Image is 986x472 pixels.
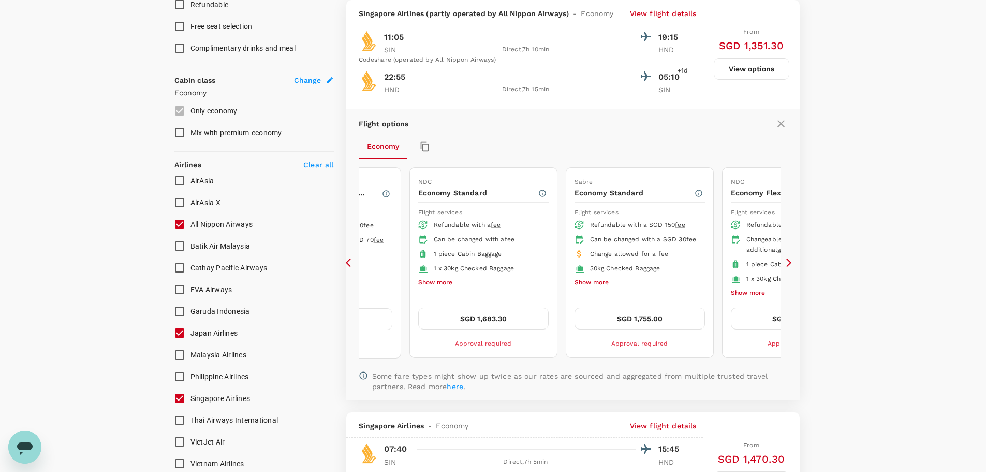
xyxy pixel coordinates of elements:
p: Some fare types might show up twice as our rates are sourced and aggregated from multiple trusted... [372,371,787,392]
p: SIN [384,45,410,55]
span: Garuda Indonesia [190,307,250,316]
p: View flight details [630,421,697,431]
strong: Airlines [174,161,201,169]
button: Show more [731,287,765,300]
span: Flight services [731,209,775,216]
span: From [743,441,759,449]
p: 19:15 [658,31,684,44]
p: Economy Standard [575,188,694,198]
strong: Cabin class [174,76,216,84]
span: VietJet Air [190,438,225,446]
div: Direct , 7h 15min [416,84,636,95]
span: 1 x 30kg Checked Baggage [746,275,827,282]
span: Mix with premium-economy [190,128,282,137]
span: Thai Airways International [190,416,278,424]
div: Can be changed with a SGD 30 [590,235,697,245]
span: Only economy [190,107,238,115]
p: 07:40 [384,443,407,455]
button: View options [714,58,789,80]
span: AirAsia X [190,198,220,207]
img: SQ [359,70,379,91]
button: Economy [359,134,407,159]
p: HND [658,45,684,55]
p: 22:55 [384,71,406,83]
span: fee [675,221,685,228]
p: SIN [384,457,410,467]
span: Batik Air Malaysia [190,242,251,250]
h6: SGD 1,470.30 [718,451,785,467]
img: SQ [359,443,379,464]
button: SGD 1,755.00 [575,308,705,330]
span: Complimentary drinks and meal [190,44,296,52]
span: NDC [731,178,744,185]
div: Direct , 7h 10min [416,45,636,55]
p: View flight details [630,8,697,19]
span: Economy [581,8,613,19]
div: Refundable with a SGD 150 [590,220,697,231]
a: here [447,382,463,391]
span: Flight services [418,209,462,216]
span: 1 piece Cabin Baggage [746,261,815,268]
span: fee [505,236,514,243]
p: Economy Flexi [731,188,850,198]
button: SGD 1,683.30 [418,308,549,330]
span: Cathay Pacific Airways [190,264,268,272]
span: Singapore Airlines [359,421,424,431]
span: 30kg Checked Baggage [590,265,660,272]
span: Philippine Airlines [190,373,249,381]
span: Singapore Airlines (partly operated by All Nippon Airways) [359,8,569,19]
button: Show more [575,276,609,290]
span: fee [374,236,384,244]
div: Can be changed with a [434,235,540,245]
span: Approval required [611,340,668,347]
span: Change allowed for a fee [590,250,669,258]
span: Singapore Airlines [190,394,251,403]
div: Codeshare (operated by All Nippon Airways) [359,55,684,65]
span: All Nippon Airways [190,220,253,228]
span: 1 piece Cabin Baggage [434,250,502,258]
h6: SGD 1,351.30 [719,37,784,54]
img: SQ [359,31,379,51]
span: Malaysia Airlines [190,351,246,359]
button: Show more [418,276,452,290]
p: 05:10 [658,71,684,83]
p: 15:45 [658,443,684,455]
p: 11:05 [384,31,404,44]
p: Flight options [359,119,409,129]
span: fee [363,222,373,229]
div: Refundable with a [434,220,540,231]
span: AirAsia [190,177,214,185]
span: Free seat selection [190,22,253,31]
span: - [424,421,436,431]
span: Japan Airlines [190,329,238,337]
span: From [743,28,759,35]
span: fee [491,221,501,228]
p: HND [384,84,410,95]
iframe: Button to launch messaging window [8,431,41,464]
span: Economy [436,421,468,431]
div: Direct , 7h 5min [416,457,636,467]
span: Sabre [575,178,593,185]
div: Changeable with no additional [746,235,853,255]
span: fee [686,236,696,243]
button: SGD 2,203.30 [731,308,861,330]
span: Change [294,75,321,85]
span: Vietnam Airlines [190,460,244,468]
span: airline fee [777,246,809,253]
span: Flight services [575,209,619,216]
div: Refundable with a [746,220,853,231]
span: Approval required [768,340,825,347]
span: Approval required [455,340,512,347]
p: SIN [658,84,684,95]
span: Refundable [190,1,229,9]
p: Clear all [303,160,333,170]
p: Economy Standard [418,188,538,198]
span: 1 x 30kg Checked Baggage [434,265,514,272]
span: - [569,8,581,19]
span: EVA Airways [190,285,232,294]
span: +1d [678,66,688,76]
p: HND [658,457,684,467]
span: NDC [418,178,432,185]
p: Economy [174,88,334,98]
